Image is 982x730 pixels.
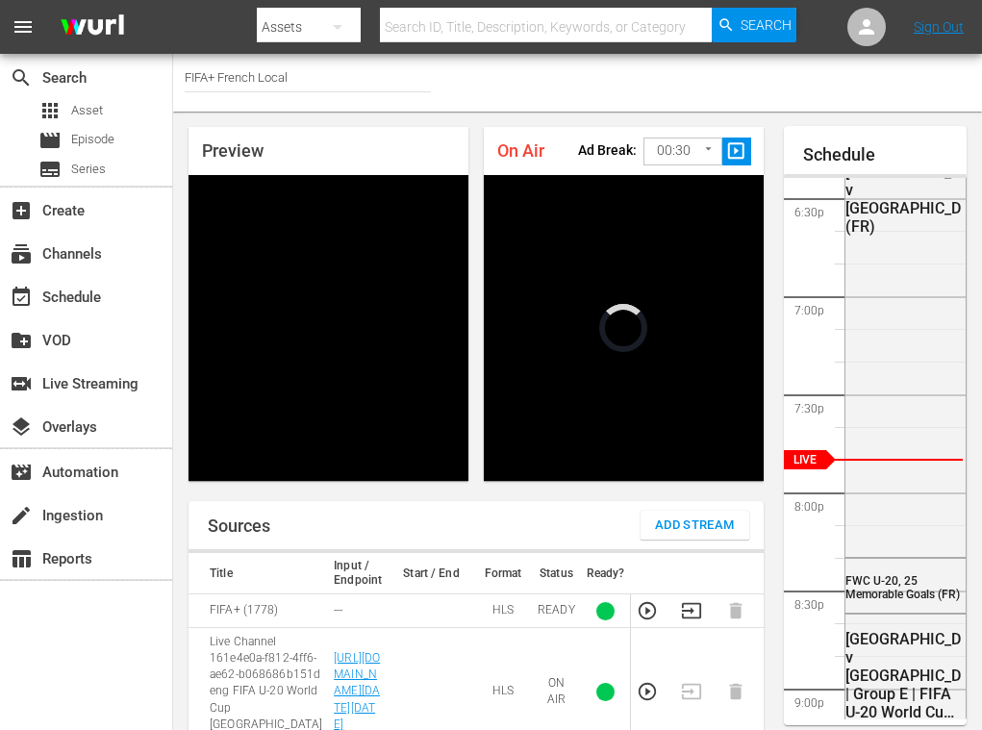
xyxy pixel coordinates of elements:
[10,286,33,309] span: Schedule
[914,19,964,35] a: Sign Out
[208,516,270,536] h1: Sources
[38,99,62,122] span: Asset
[10,242,33,265] span: Channels
[845,574,960,601] span: FWC U-20, 25 Memorable Goals (FR)
[10,372,33,395] span: Live Streaming
[10,547,33,570] span: Reports
[497,140,544,161] span: On Air
[328,594,389,628] td: ---
[189,175,468,481] div: Video Player
[741,8,792,42] span: Search
[10,329,33,352] span: VOD
[38,129,62,152] span: Episode
[643,133,722,169] div: 00:30
[10,66,33,89] span: Search
[189,553,328,594] th: Title
[725,140,747,163] span: slideshow_sharp
[681,600,702,621] button: Transition
[38,158,62,181] span: Series
[474,594,532,628] td: HLS
[328,553,389,594] th: Input / Endpoint
[474,553,532,594] th: Format
[71,101,103,120] span: Asset
[532,553,581,594] th: Status
[484,175,764,481] div: Video Player
[637,600,658,621] button: Preview Stream
[71,130,114,149] span: Episode
[46,5,138,50] img: ans4CAIJ8jUAAAAAAAAAAAAAAAAAAAAAAAAgQb4GAAAAAAAAAAAAAAAAAAAAAAAAJMjXAAAAAAAAAAAAAAAAAAAAAAAAgAT5G...
[532,594,581,628] td: READY
[637,681,658,702] button: Preview Stream
[10,199,33,222] span: Create
[71,160,106,179] span: Series
[655,515,735,537] span: Add Stream
[803,145,968,164] h1: Schedule
[845,144,962,236] div: FWWC 2023, [GEOGRAPHIC_DATA] v [GEOGRAPHIC_DATA] (FR)
[10,504,33,527] span: Ingestion
[10,461,33,484] span: Automation
[581,553,631,594] th: Ready?
[202,140,264,161] span: Preview
[189,594,328,628] td: FIFA+ (1778)
[12,15,35,38] span: menu
[10,415,33,439] span: Overlays
[845,630,962,721] div: [GEOGRAPHIC_DATA] v [GEOGRAPHIC_DATA] | Group E | FIFA U-20 World Cup [GEOGRAPHIC_DATA] 2025™ (FR)
[641,511,749,540] button: Add Stream
[389,553,475,594] th: Start / End
[712,8,796,42] button: Search
[578,142,637,158] p: Ad Break:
